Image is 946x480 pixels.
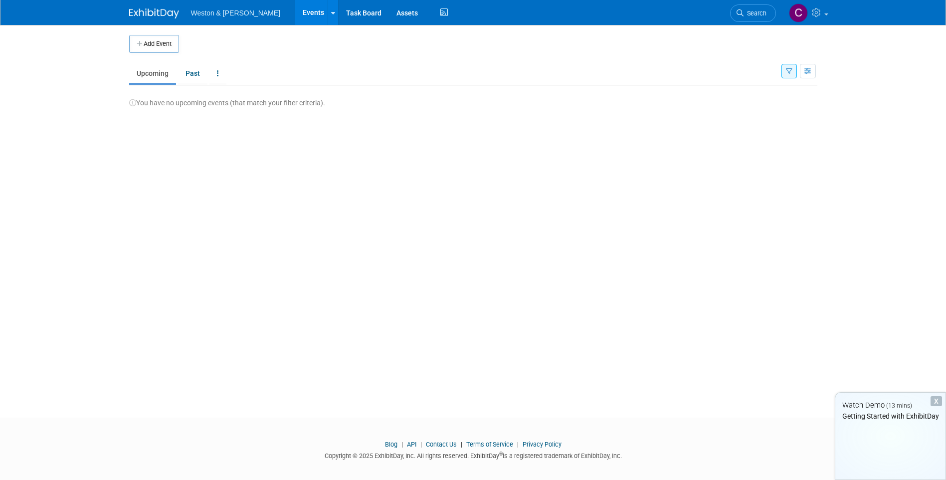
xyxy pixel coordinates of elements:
[789,3,808,22] img: Charles Gant
[931,396,942,406] div: Dismiss
[523,441,562,448] a: Privacy Policy
[730,4,776,22] a: Search
[886,402,912,409] span: (13 mins)
[129,64,176,83] a: Upcoming
[499,451,503,457] sup: ®
[744,9,766,17] span: Search
[835,400,946,411] div: Watch Demo
[418,441,424,448] span: |
[399,441,405,448] span: |
[129,99,325,107] span: You have no upcoming events (that match your filter criteria).
[178,64,207,83] a: Past
[835,411,946,421] div: Getting Started with ExhibitDay
[458,441,465,448] span: |
[426,441,457,448] a: Contact Us
[129,8,179,18] img: ExhibitDay
[191,9,280,17] span: Weston & [PERSON_NAME]
[129,35,179,53] button: Add Event
[466,441,513,448] a: Terms of Service
[385,441,397,448] a: Blog
[407,441,416,448] a: API
[515,441,521,448] span: |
